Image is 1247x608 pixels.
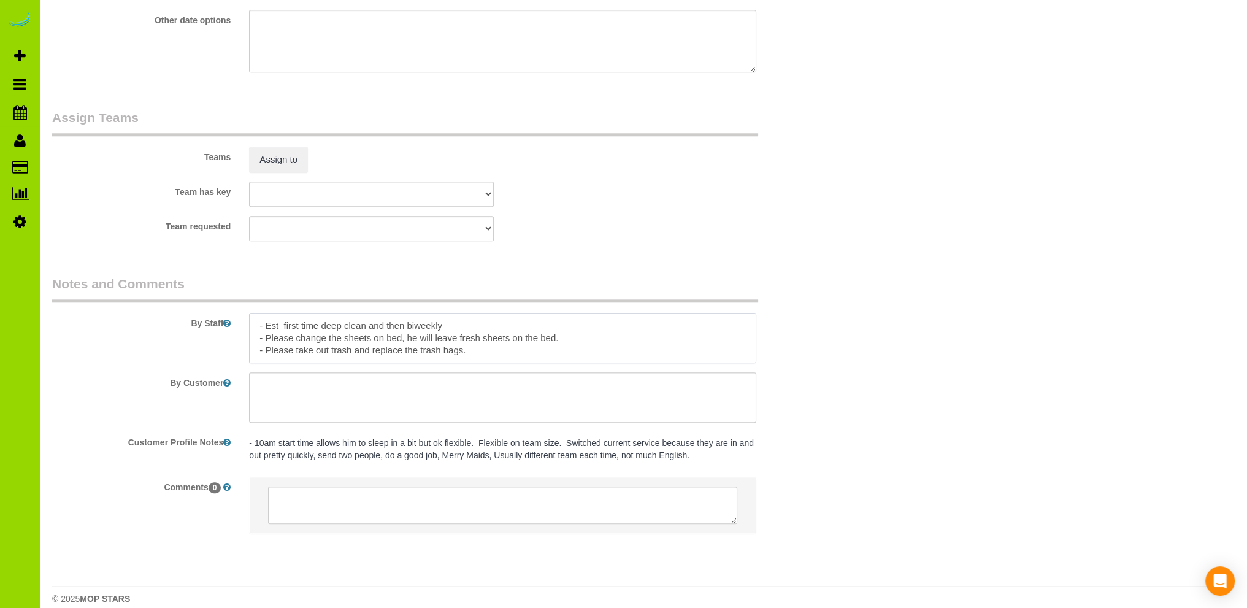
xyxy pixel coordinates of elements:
legend: Assign Teams [52,109,758,136]
label: By Customer [43,372,240,389]
img: Automaid Logo [7,12,32,29]
span: 0 [209,482,221,493]
label: Comments [43,477,240,493]
button: Assign to [249,147,308,172]
label: Other date options [43,10,240,26]
legend: Notes and Comments [52,275,758,302]
div: Open Intercom Messenger [1205,566,1235,596]
label: Customer Profile Notes [43,432,240,448]
strong: MOP STARS [80,594,130,604]
label: Team has key [43,182,240,198]
label: Teams [43,147,240,163]
pre: - 10am start time allows him to sleep in a bit but ok flexible. Flexible on team size. Switched c... [249,437,756,461]
label: Team requested [43,216,240,233]
label: By Staff [43,313,240,329]
div: © 2025 [52,593,1235,605]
